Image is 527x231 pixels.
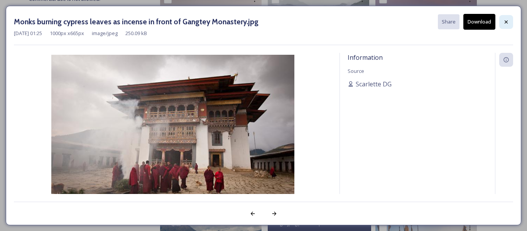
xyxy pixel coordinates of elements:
[14,16,258,27] h3: Monks burning cypress leaves as incense in front of Gangtey Monastery.jpg
[438,14,459,29] button: Share
[125,30,147,37] span: 250.09 kB
[348,53,383,62] span: Information
[50,30,84,37] span: 1000 px x 665 px
[463,14,495,30] button: Download
[14,30,42,37] span: [DATE] 01:25
[92,30,118,37] span: image/jpeg
[348,67,364,74] span: Source
[14,55,332,216] img: Monks%2520burning%2520cypress%2520leaves%2520as%2520incense%2520in%2520front%2520of%2520Gangtey%2...
[356,79,392,89] span: Scarlette DG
